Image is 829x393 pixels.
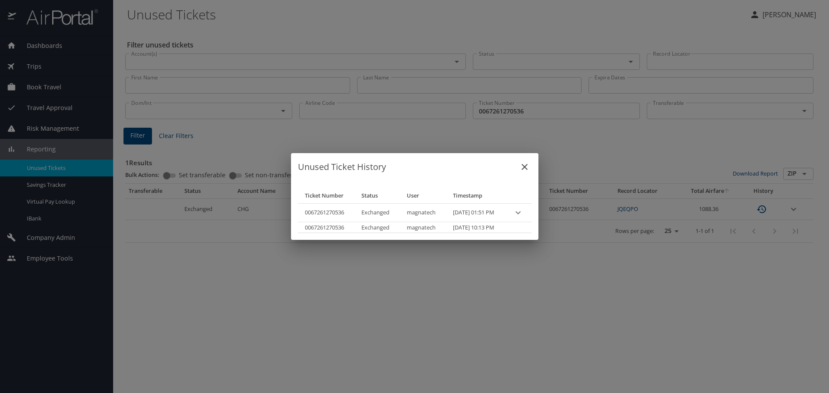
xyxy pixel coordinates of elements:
table: Unused ticket history data [298,188,532,233]
th: User [400,188,446,204]
td: magnatech [400,222,446,233]
th: 0067261270536 [298,222,354,233]
td: Exchanged [354,203,400,222]
td: [DATE] 10:13 PM [446,222,505,233]
td: Exchanged [354,222,400,233]
th: 0067261270536 [298,203,354,222]
th: Timestamp [446,188,505,204]
td: [DATE] 01:51 PM [446,203,505,222]
button: expand row [512,206,525,219]
button: close [514,157,535,177]
th: Ticket Number [298,188,354,204]
th: Status [354,188,400,204]
h6: Unused Ticket History [298,160,532,174]
td: magnatech [400,203,446,222]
